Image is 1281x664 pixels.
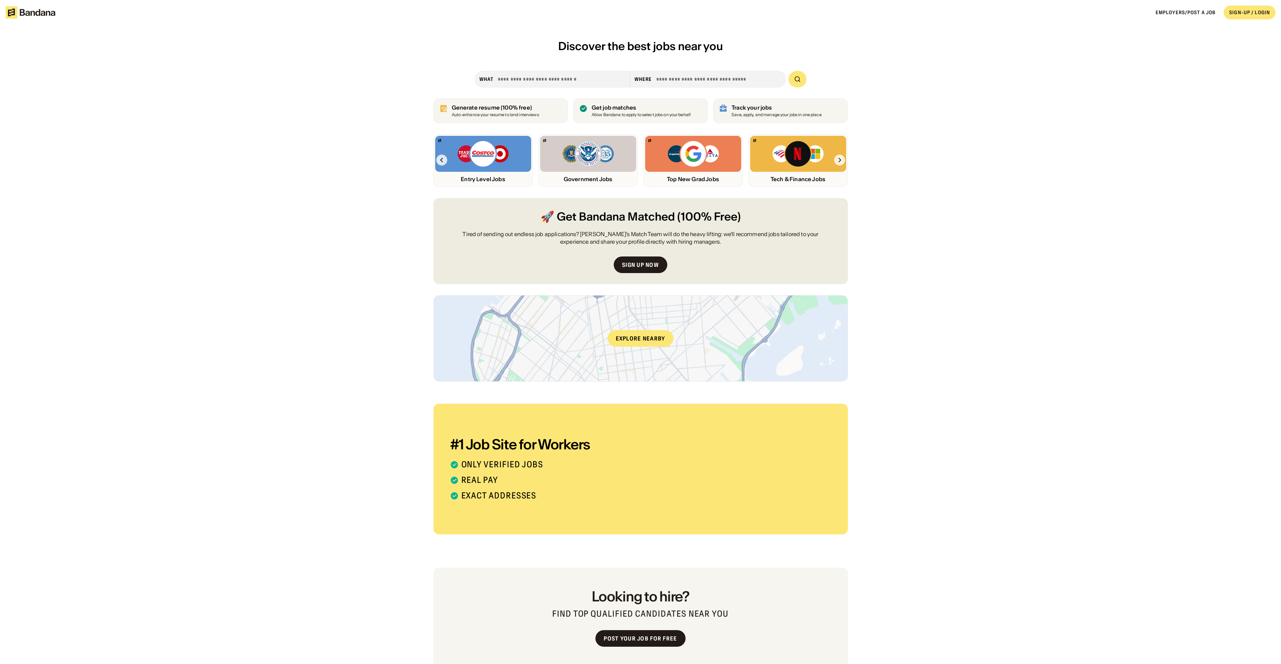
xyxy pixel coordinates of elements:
[614,256,667,273] a: Sign up now
[6,6,55,19] img: Bandana logotype
[772,140,824,168] img: Bank of America, Netflix, Microsoft logos
[457,140,509,168] img: Trader Joe’s, Costco, Target logos
[573,99,708,123] a: Get job matches Allow Bandana to apply to select jobs on your behalf
[624,406,845,531] iframe: Bandana: Job Search Built for Workers
[558,39,723,53] span: Discover the best jobs near you
[648,139,651,142] img: Bandana logo
[834,155,845,166] img: Right Arrow
[562,140,614,168] img: FBI, DHS, MWRD logos
[608,330,674,347] div: Explore nearby
[750,176,846,183] div: Tech & Finance Jobs
[452,104,539,111] div: Generate resume
[433,134,533,187] a: Bandana logoTrader Joe’s, Costco, Target logosEntry Level Jobs
[604,636,677,641] div: Post your job for free
[634,76,652,82] div: Where
[677,209,741,225] span: (100% Free)
[450,438,616,451] div: #1 Job Site for Workers
[592,113,691,117] div: Allow Bandana to apply to select jobs on your behalf
[540,176,636,183] div: Government Jobs
[435,176,531,183] div: Entry Level Jobs
[1229,9,1270,16] div: SIGN-UP / LOGIN
[479,76,494,82] div: what
[643,134,743,187] a: Bandana logoCapital One, Google, Delta logosTop New Grad Jobs
[438,139,441,142] img: Bandana logo
[433,99,568,123] a: Generate resume (100% free)Auto-enhance your resume to land interviews
[595,630,685,647] a: Post your job for free
[501,104,532,111] span: (100% free)
[592,104,691,111] div: Get job matches
[543,139,546,142] img: Bandana logo
[622,262,659,268] div: Sign up now
[732,104,822,111] div: Track your jobs
[461,475,498,485] div: Real pay
[645,176,741,183] div: Top New Grad Jobs
[461,491,537,501] div: Exact addresses
[450,230,831,246] div: Tired of sending out endless job applications? [PERSON_NAME]’s Match Team will do the heavy lifti...
[461,460,544,470] div: Only verified jobs
[713,99,848,123] a: Track your jobs Save, apply, and manage your jobs in one place
[452,113,539,117] div: Auto-enhance your resume to land interviews
[667,140,719,168] img: Capital One, Google, Delta logos
[552,609,729,625] div: Find top qualified candidates near you
[732,113,822,117] div: Save, apply, and manage your jobs in one place
[434,296,848,381] a: Explore nearby
[541,209,675,225] span: 🚀 Get Bandana Matched
[436,155,447,166] img: Left Arrow
[753,139,756,142] img: Bandana logo
[592,588,689,605] span: Looking to hire?
[748,134,848,187] a: Bandana logoBank of America, Netflix, Microsoft logosTech & Finance Jobs
[538,134,638,187] a: Bandana logoFBI, DHS, MWRD logosGovernment Jobs
[1156,9,1215,16] a: Employers/Post a job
